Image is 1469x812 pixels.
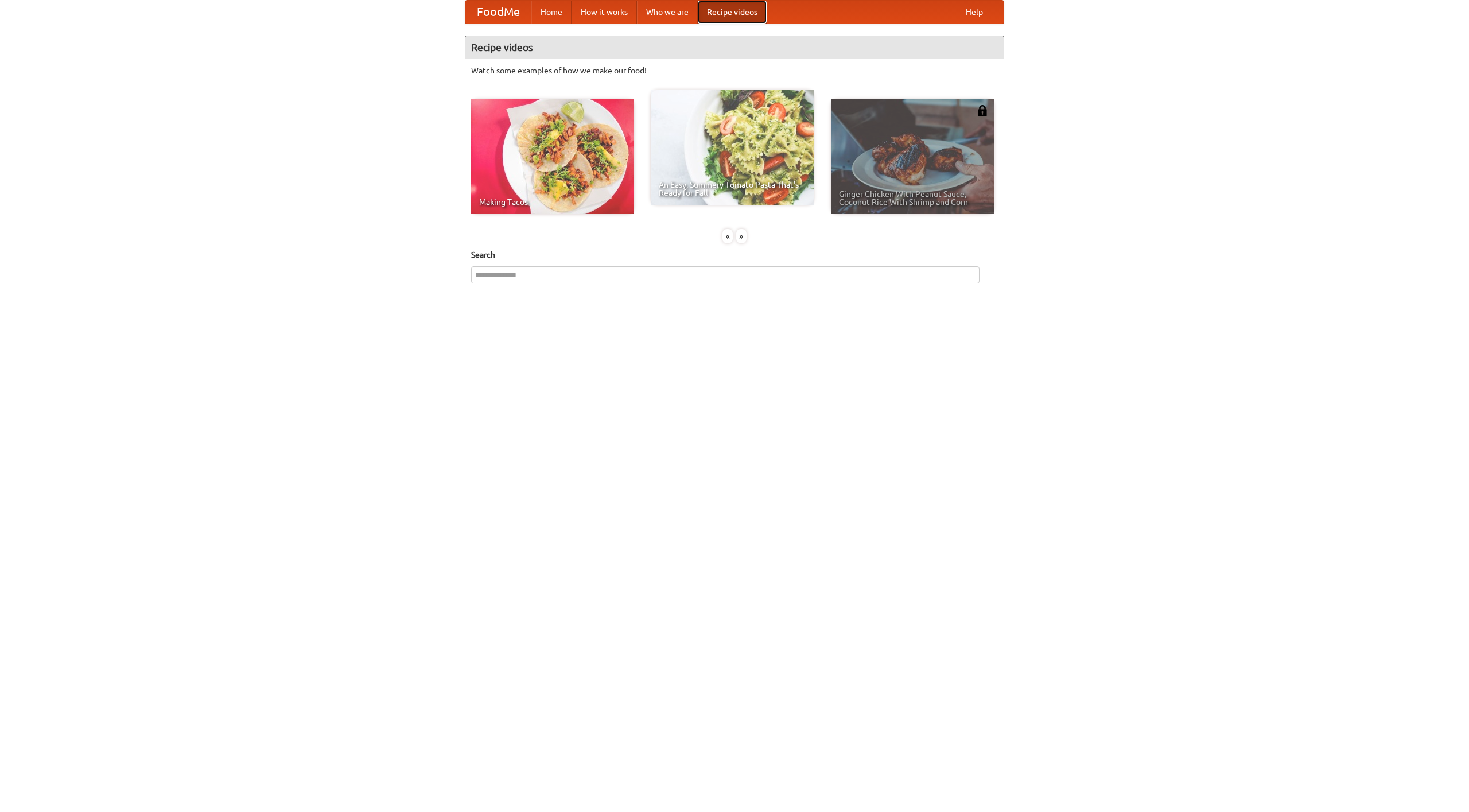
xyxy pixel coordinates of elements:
p: Watch some examples of how we make our food! [471,65,998,76]
a: How it works [572,1,637,24]
h5: Search [471,249,998,261]
div: » [736,229,747,243]
a: Making Tacos [471,99,634,214]
h4: Recipe videos [465,36,1004,59]
span: An Easy, Summery Tomato Pasta That's Ready for Fall [659,181,806,197]
div: « [722,229,733,243]
a: FoodMe [465,1,531,24]
a: Home [531,1,572,24]
a: Who we are [637,1,698,24]
img: 483408.png [977,105,988,116]
a: An Easy, Summery Tomato Pasta That's Ready for Fall [651,90,814,205]
a: Recipe videos [698,1,767,24]
span: Making Tacos [479,198,626,206]
a: Help [957,1,992,24]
